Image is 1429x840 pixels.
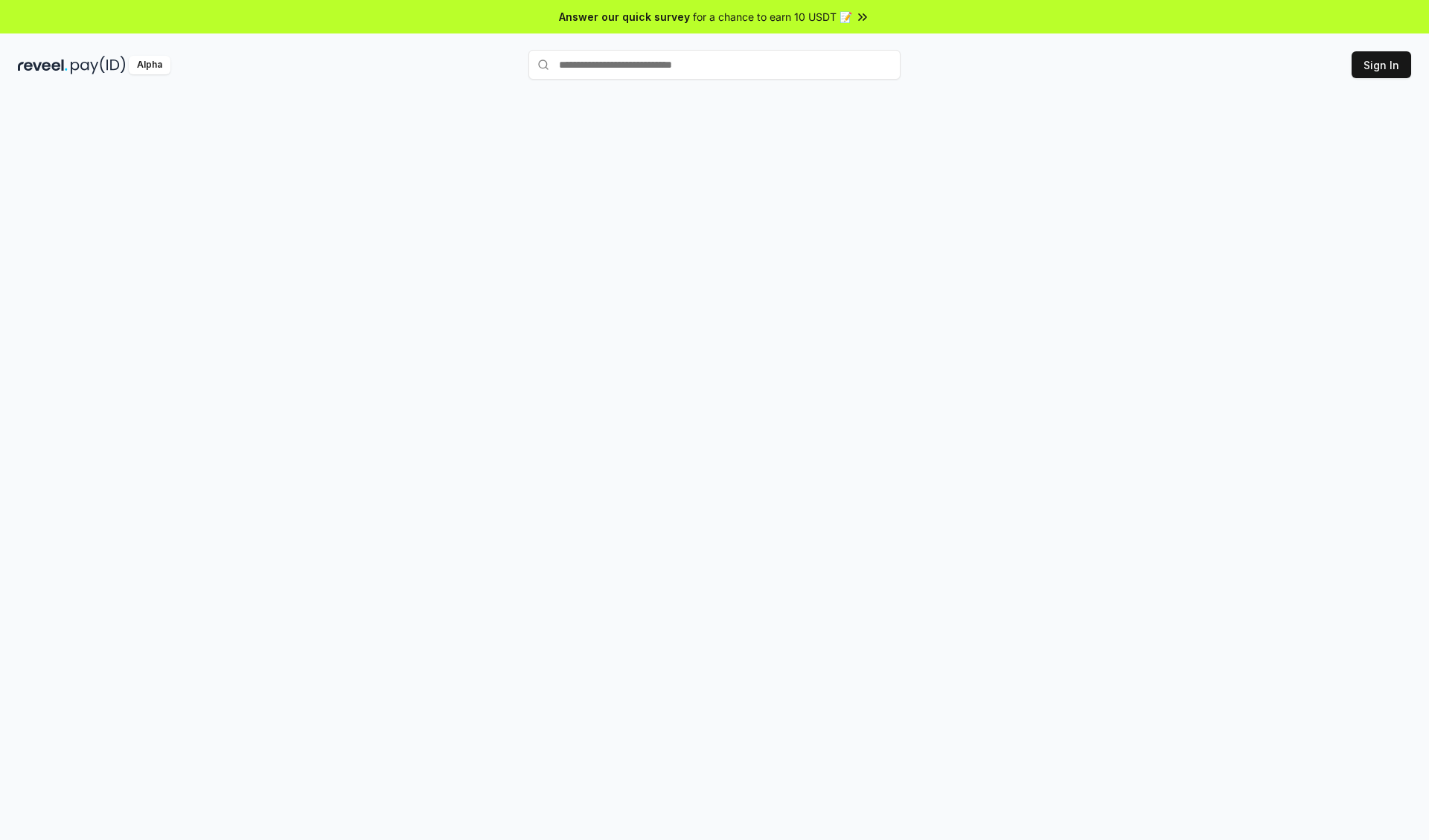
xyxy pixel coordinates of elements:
button: Sign In [1352,51,1411,78]
img: reveel_dark [18,56,68,74]
span: for a chance to earn 10 USDT 📝 [693,9,852,25]
div: Alpha [129,56,170,74]
span: Answer our quick survey [559,9,690,25]
img: pay_id [71,56,126,74]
